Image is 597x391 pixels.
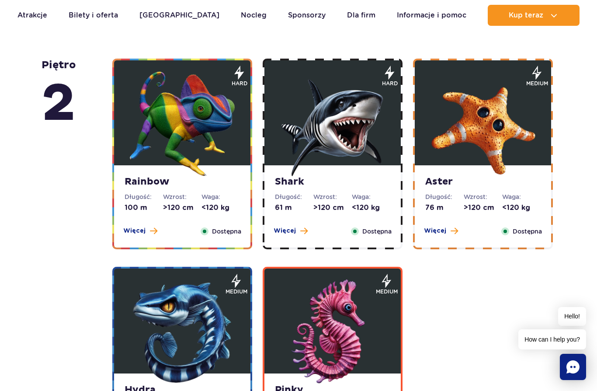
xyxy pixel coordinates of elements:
[313,203,352,213] dd: >120 cm
[163,192,201,201] dt: Wzrost:
[464,192,502,201] dt: Wzrost:
[130,279,235,384] img: 683e9ec0cbacc283990474.png
[226,288,247,296] span: medium
[424,227,446,235] span: Więcej
[526,80,548,87] span: medium
[430,71,535,176] img: 683e9eae63fef643064232.png
[125,176,240,188] strong: Rainbow
[425,176,541,188] strong: Aster
[130,71,235,176] img: 683e9e7576148617438286.png
[347,5,375,26] a: Dla firm
[42,59,76,136] strong: piętro
[424,227,458,235] button: Więcej
[464,203,502,213] dd: >120 cm
[139,5,219,26] a: [GEOGRAPHIC_DATA]
[125,203,163,213] dd: 100 m
[212,227,241,236] span: Dostępna
[513,227,542,236] span: Dostępna
[502,203,541,213] dd: <120 kg
[288,5,326,26] a: Sponsorzy
[125,192,163,201] dt: Długość:
[275,192,313,201] dt: Długość:
[352,203,390,213] dd: <120 kg
[488,5,580,26] button: Kup teraz
[560,354,586,380] div: Chat
[201,192,240,201] dt: Waga:
[275,203,313,213] dd: 61 m
[232,80,247,87] span: hard
[425,192,464,201] dt: Długość:
[376,288,398,296] span: medium
[518,329,586,349] span: How can I help you?
[425,203,464,213] dd: 76 m
[17,5,47,26] a: Atrakcje
[275,176,390,188] strong: Shark
[397,5,466,26] a: Informacje i pomoc
[42,72,76,136] span: 2
[280,71,385,176] img: 683e9e9ba8332218919957.png
[201,203,240,213] dd: <120 kg
[69,5,118,26] a: Bilety i oferta
[509,11,543,19] span: Kup teraz
[123,227,146,235] span: Więcej
[241,5,267,26] a: Nocleg
[352,192,390,201] dt: Waga:
[274,227,308,235] button: Więcej
[163,203,201,213] dd: >120 cm
[362,227,392,236] span: Dostępna
[502,192,541,201] dt: Waga:
[274,227,296,235] span: Więcej
[313,192,352,201] dt: Wzrost:
[123,227,157,235] button: Więcej
[382,80,398,87] span: hard
[280,279,385,384] img: 683e9ed2afc0b776388788.png
[558,307,586,326] span: Hello!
